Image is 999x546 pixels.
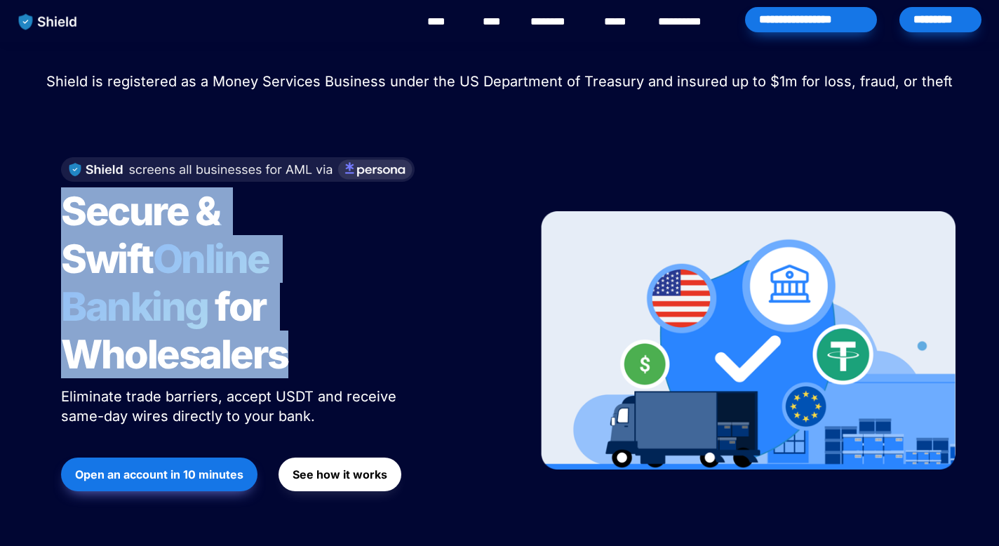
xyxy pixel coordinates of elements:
img: website logo [12,7,84,36]
button: Open an account in 10 minutes [61,458,257,491]
button: See how it works [279,458,401,491]
span: Eliminate trade barriers, accept USDT and receive same-day wires directly to your bank. [61,388,401,425]
span: Online Banking [61,235,283,331]
span: Shield is registered as a Money Services Business under the US Department of Treasury and insured... [46,73,953,90]
a: Open an account in 10 minutes [61,451,257,498]
span: Secure & Swift [61,187,227,283]
a: See how it works [279,451,401,498]
strong: See how it works [293,467,387,481]
span: for Wholesalers [61,283,288,378]
strong: Open an account in 10 minutes [75,467,243,481]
